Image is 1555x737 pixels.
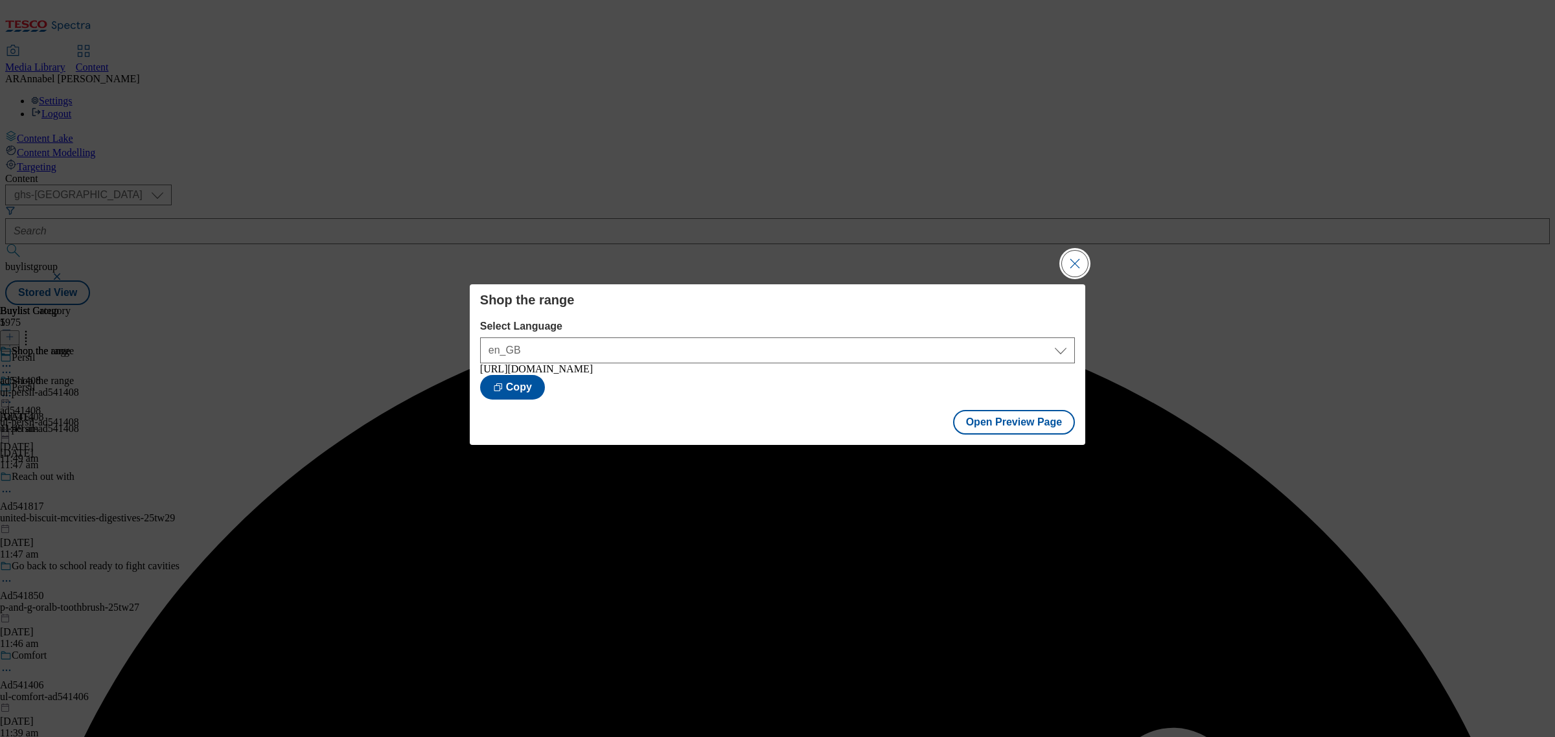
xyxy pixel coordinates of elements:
h4: Shop the range [480,292,1075,308]
button: Copy [480,375,545,400]
label: Select Language [480,321,1075,332]
button: Open Preview Page [953,410,1076,435]
div: [URL][DOMAIN_NAME] [480,363,1075,375]
button: Close Modal [1062,251,1088,277]
div: Modal [470,284,1085,445]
